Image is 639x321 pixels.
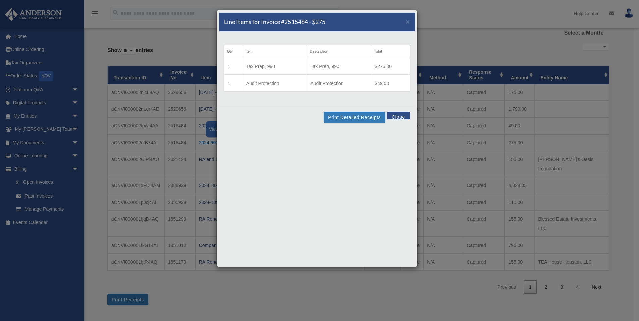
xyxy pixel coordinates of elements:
[406,18,410,25] span: ×
[243,45,307,58] th: Item
[224,58,243,75] td: 1
[224,75,243,92] td: 1
[324,112,385,123] button: Print Detailed Receipts
[307,75,371,92] td: Audit Protection
[224,18,325,26] h5: Line Items for Invoice #2515484 - $275
[243,58,307,75] td: Tax Prep, 990
[371,58,410,75] td: $275.00
[406,18,410,25] button: Close
[243,75,307,92] td: Audit Protection
[224,45,243,58] th: Qty
[307,58,371,75] td: Tax Prep, 990
[371,75,410,92] td: $49.00
[371,45,410,58] th: Total
[307,45,371,58] th: Description
[387,112,410,119] button: Close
